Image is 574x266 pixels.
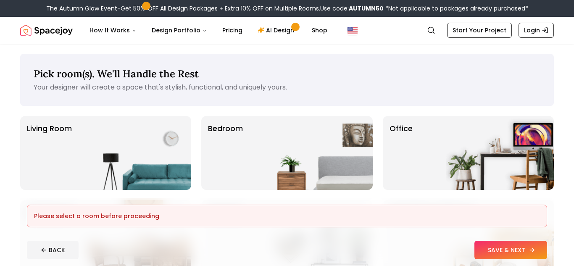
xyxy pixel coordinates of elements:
span: *Not applicable to packages already purchased* [384,4,528,13]
a: Start Your Project [447,23,512,38]
a: Shop [305,22,334,39]
img: Office [446,116,554,190]
img: United States [348,25,358,35]
p: Living Room [27,123,72,183]
button: BACK [27,241,79,259]
a: Login [519,23,554,38]
nav: Global [20,17,554,44]
button: SAVE & NEXT [474,241,547,259]
a: AI Design [251,22,303,39]
button: How It Works [83,22,143,39]
p: Bedroom [208,123,243,183]
div: The Autumn Glow Event-Get 50% OFF All Design Packages + Extra 10% OFF on Multiple Rooms. [46,4,528,13]
img: Spacejoy Logo [20,22,73,39]
img: Bedroom [265,116,373,190]
button: Design Portfolio [145,22,214,39]
p: Your designer will create a space that's stylish, functional, and uniquely yours. [34,82,540,92]
img: Living Room [84,116,191,190]
a: Spacejoy [20,22,73,39]
span: Use code: [320,4,384,13]
nav: Main [83,22,334,39]
p: Office [390,123,413,183]
a: Pricing [216,22,249,39]
span: Pick room(s). We'll Handle the Rest [34,67,199,80]
div: Please select a room before proceeding [34,212,540,220]
b: AUTUMN50 [349,4,384,13]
